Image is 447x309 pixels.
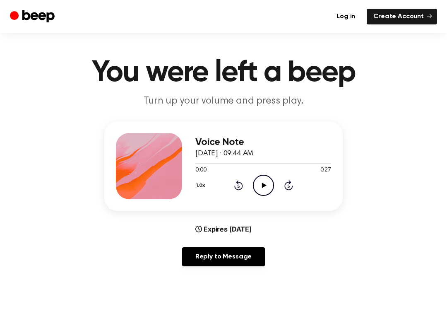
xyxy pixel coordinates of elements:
span: 0:00 [195,166,206,175]
button: 1.0x [195,179,208,193]
a: Log in [330,9,362,24]
a: Reply to Message [182,247,265,266]
a: Beep [10,9,57,25]
h3: Voice Note [195,137,331,148]
p: Turn up your volume and press play. [65,94,382,108]
span: 0:27 [320,166,331,175]
div: Expires [DATE] [195,224,252,234]
h1: You were left a beep [12,58,435,88]
a: Create Account [367,9,437,24]
span: [DATE] · 09:44 AM [195,150,253,157]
